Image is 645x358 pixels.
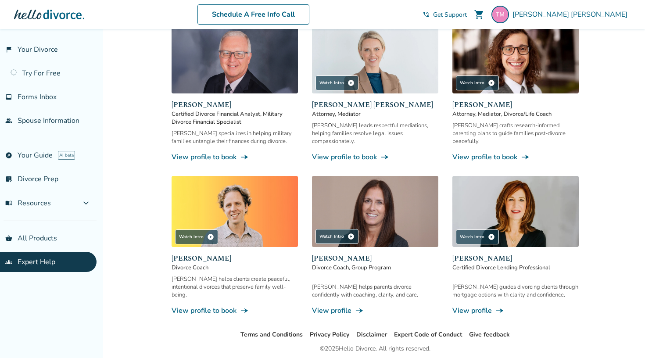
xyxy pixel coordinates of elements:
[512,10,631,19] span: [PERSON_NAME] [PERSON_NAME]
[172,129,298,145] div: [PERSON_NAME] specializes in helping military families untangle their finances during divorce.
[172,176,298,247] img: James Traub
[469,329,510,340] li: Give feedback
[207,233,214,240] span: play_circle
[172,253,298,264] span: [PERSON_NAME]
[452,283,579,299] div: [PERSON_NAME] guides divorcing clients through mortgage options with clarity and confidence.
[380,153,389,161] span: line_end_arrow_notch
[488,79,495,86] span: play_circle
[452,152,579,162] a: View profile to bookline_end_arrow_notch
[5,235,12,242] span: shopping_basket
[172,152,298,162] a: View profile to bookline_end_arrow_notch
[5,152,12,159] span: explore
[452,100,579,110] span: [PERSON_NAME]
[240,330,303,339] a: Terms and Conditions
[348,79,355,86] span: play_circle
[488,233,495,240] span: play_circle
[172,264,298,272] span: Divorce Coach
[320,344,430,354] div: © 2025 Hello Divorce. All rights reserved.
[312,122,438,145] div: [PERSON_NAME] leads respectful mediations, helping families resolve legal issues compassionately.
[175,229,218,244] div: Watch Intro
[81,198,91,208] span: expand_more
[5,93,12,100] span: inbox
[452,253,579,264] span: [PERSON_NAME]
[491,6,509,23] img: terrimarko11@aol.com
[312,176,438,247] img: Jill Kaufman
[423,11,467,19] a: phone_in_talkGet Support
[456,229,499,244] div: Watch Intro
[452,110,579,118] span: Attorney, Mediator, Divorce/Life Coach
[452,176,579,247] img: Tami Wollensak
[5,258,12,265] span: groups
[315,75,358,90] div: Watch Intro
[312,22,438,93] img: Melissa Wheeler Hoff
[172,306,298,315] a: View profile to bookline_end_arrow_notch
[312,283,438,299] div: [PERSON_NAME] helps parents divorce confidently with coaching, clarity, and care.
[433,11,467,19] span: Get Support
[58,151,75,160] span: AI beta
[521,153,530,161] span: line_end_arrow_notch
[240,153,249,161] span: line_end_arrow_notch
[5,200,12,207] span: menu_book
[312,264,438,272] span: Divorce Coach, Group Program
[355,306,364,315] span: line_end_arrow_notch
[452,306,579,315] a: View profileline_end_arrow_notch
[315,229,358,244] div: Watch Intro
[312,100,438,110] span: [PERSON_NAME] [PERSON_NAME]
[394,330,462,339] a: Expert Code of Conduct
[452,22,579,93] img: Alex Glassmann
[456,75,499,90] div: Watch Intro
[18,92,57,102] span: Forms Inbox
[601,316,645,358] iframe: Chat Widget
[5,175,12,183] span: list_alt_check
[348,233,355,240] span: play_circle
[310,330,349,339] a: Privacy Policy
[5,198,51,208] span: Resources
[172,100,298,110] span: [PERSON_NAME]
[172,110,298,126] span: Certified Divorce Financial Analyst, Military Divorce Financial Specialist
[172,22,298,93] img: David Smith
[452,264,579,272] span: Certified Divorce Lending Professional
[423,11,430,18] span: phone_in_talk
[5,117,12,124] span: people
[312,152,438,162] a: View profile to bookline_end_arrow_notch
[356,329,387,340] li: Disclaimer
[474,9,484,20] span: shopping_cart
[312,110,438,118] span: Attorney, Mediator
[312,253,438,264] span: [PERSON_NAME]
[495,306,504,315] span: line_end_arrow_notch
[5,46,12,53] span: flag_2
[240,306,249,315] span: line_end_arrow_notch
[452,122,579,145] div: [PERSON_NAME] crafts research-informed parenting plans to guide families post-divorce peacefully.
[197,4,309,25] a: Schedule A Free Info Call
[312,306,438,315] a: View profileline_end_arrow_notch
[172,275,298,299] div: [PERSON_NAME] helps clients create peaceful, intentional divorces that preserve family well-being.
